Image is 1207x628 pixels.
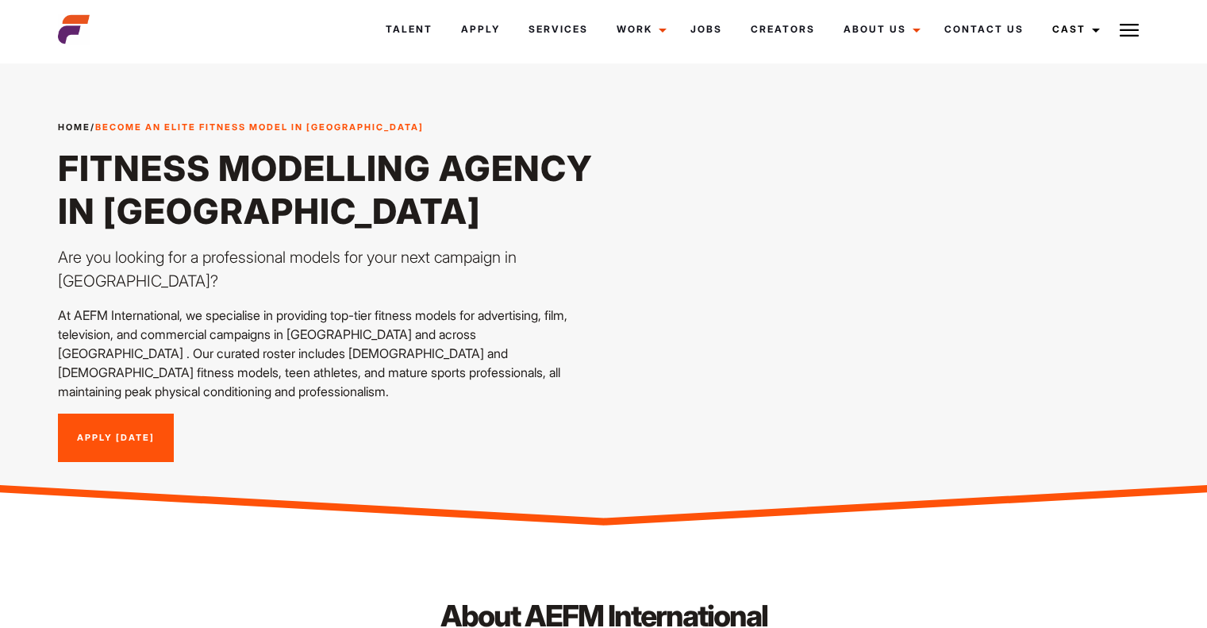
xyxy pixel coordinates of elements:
a: Services [514,8,602,51]
img: cropped-aefm-brand-fav-22-square.png [58,13,90,45]
p: Are you looking for a professional models for your next campaign in [GEOGRAPHIC_DATA]? [58,245,594,293]
a: Apply [447,8,514,51]
a: Work [602,8,676,51]
a: Contact Us [930,8,1038,51]
a: Cast [1038,8,1109,51]
span: / [58,121,424,134]
h1: Fitness Modelling Agency in [GEOGRAPHIC_DATA] [58,147,594,233]
a: Jobs [676,8,736,51]
a: Talent [371,8,447,51]
p: At AEFM International, we specialise in providing top-tier fitness models for advertising, film, ... [58,306,594,401]
a: Creators [736,8,829,51]
strong: Become an Elite Fitness Model in [GEOGRAPHIC_DATA] [95,121,424,133]
a: About Us [829,8,930,51]
a: Home [58,121,90,133]
img: Burger icon [1120,21,1139,40]
a: Apply [DATE] [58,414,174,463]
